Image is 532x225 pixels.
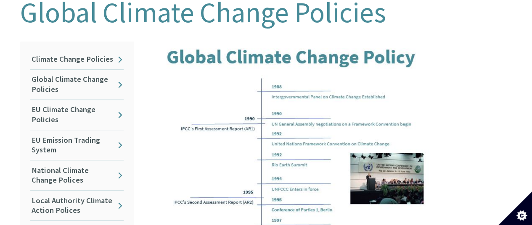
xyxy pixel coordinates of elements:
a: Climate Change Policies [30,50,124,69]
a: Global Climate Change Policies [30,70,124,99]
button: Set cookie preferences [498,191,532,225]
a: EU Climate Change Policies [30,100,124,130]
a: EU Emission Trading System [30,130,124,160]
a: National Climate Change Polices [30,160,124,190]
a: Local Authority Climate Action Polices [30,191,124,220]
